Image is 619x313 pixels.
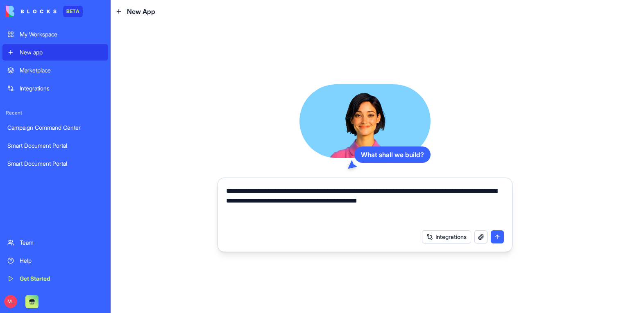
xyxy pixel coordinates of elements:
[2,252,108,269] a: Help
[2,62,108,79] a: Marketplace
[20,84,103,92] div: Integrations
[20,239,103,247] div: Team
[2,270,108,287] a: Get Started
[20,275,103,283] div: Get Started
[2,26,108,43] a: My Workspace
[6,6,57,17] img: logo
[2,155,108,172] a: Smart Document Portal
[2,119,108,136] a: Campaign Command Center
[2,234,108,251] a: Team
[2,80,108,97] a: Integrations
[20,66,103,74] div: Marketplace
[7,124,103,132] div: Campaign Command Center
[354,146,431,163] div: What shall we build?
[20,30,103,38] div: My Workspace
[127,7,155,16] span: New App
[63,6,83,17] div: BETA
[4,295,17,308] span: ML
[2,44,108,61] a: New app
[422,230,471,243] button: Integrations
[2,137,108,154] a: Smart Document Portal
[2,110,108,116] span: Recent
[20,48,103,56] div: New app
[7,160,103,168] div: Smart Document Portal
[7,142,103,150] div: Smart Document Portal
[20,257,103,265] div: Help
[6,6,83,17] a: BETA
